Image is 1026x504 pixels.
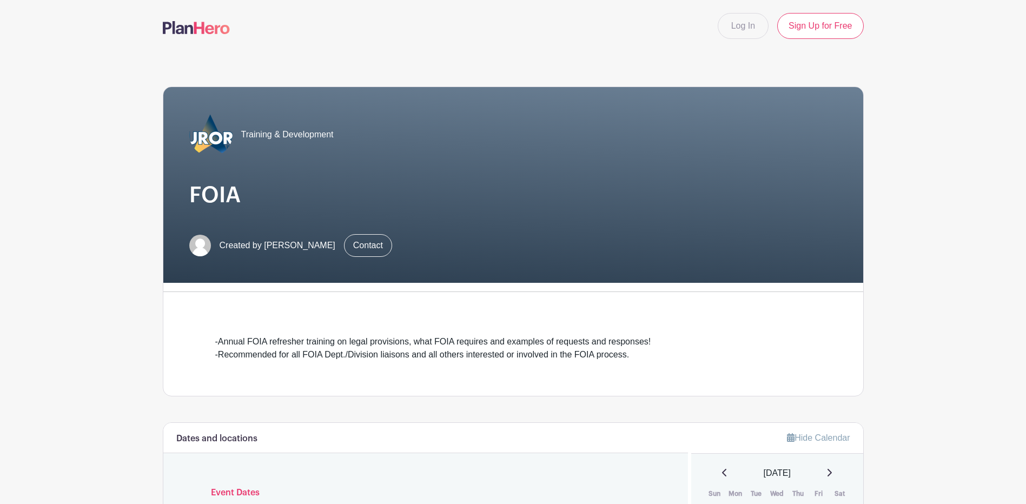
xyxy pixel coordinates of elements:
th: Wed [767,488,788,499]
th: Thu [787,488,809,499]
th: Mon [725,488,746,499]
span: [DATE] [764,467,791,480]
span: Training & Development [241,128,334,141]
h6: Dates and locations [176,434,257,444]
span: Created by [PERSON_NAME] [220,239,335,252]
h1: FOIA [189,182,837,208]
img: default-ce2991bfa6775e67f084385cd625a349d9dcbb7a52a09fb2fda1e96e2d18dcdb.png [189,235,211,256]
img: logo-507f7623f17ff9eddc593b1ce0a138ce2505c220e1c5a4e2b4648c50719b7d32.svg [163,21,230,34]
h6: Event Dates [202,488,650,498]
a: Contact [344,234,392,257]
th: Fri [809,488,830,499]
img: 2023_COA_Horiz_Logo_PMS_BlueStroke%204.png [189,113,233,156]
a: Log In [718,13,769,39]
a: Hide Calendar [787,433,850,442]
a: Sign Up for Free [777,13,863,39]
th: Sat [829,488,850,499]
th: Sun [704,488,725,499]
div: -Annual FOIA refresher training on legal provisions, what FOIA requires and examples of requests ... [215,335,811,361]
th: Tue [746,488,767,499]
